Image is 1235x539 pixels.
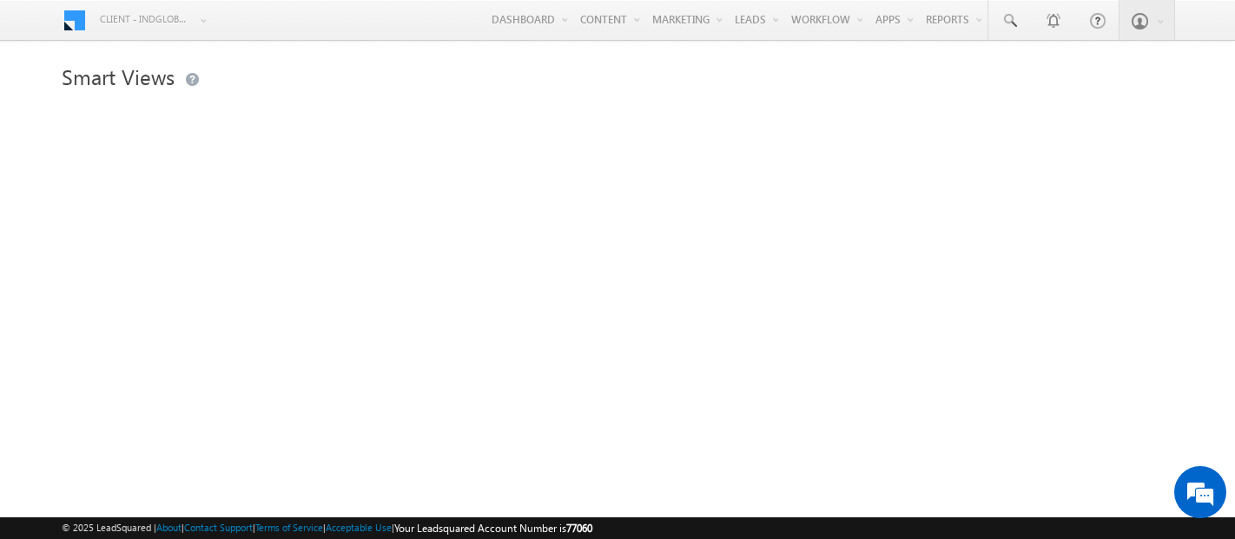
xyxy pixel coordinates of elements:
[326,522,392,533] a: Acceptable Use
[62,62,175,90] span: Smart Views
[62,520,592,536] span: © 2025 LeadSquared | | | | |
[100,10,191,28] span: Client - indglobal1 (77060)
[156,522,182,533] a: About
[255,522,323,533] a: Terms of Service
[394,522,592,535] span: Your Leadsquared Account Number is
[184,522,253,533] a: Contact Support
[566,522,592,535] span: 77060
